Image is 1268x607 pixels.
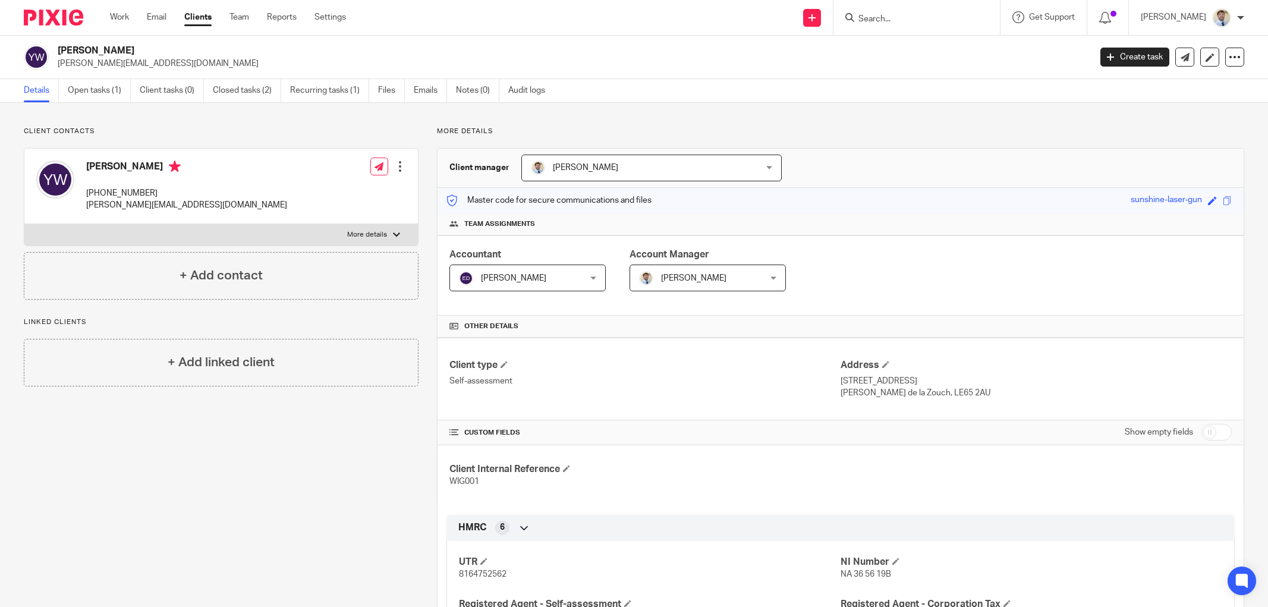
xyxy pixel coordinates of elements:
a: Details [24,79,59,102]
a: Audit logs [508,79,554,102]
span: HMRC [458,521,486,534]
input: Search [857,14,964,25]
h4: + Add contact [180,266,263,285]
p: [PERSON_NAME] de la Zouch, LE65 2AU [841,387,1232,399]
a: Reports [267,11,297,23]
span: [PERSON_NAME] [661,274,726,282]
a: Settings [314,11,346,23]
h4: + Add linked client [168,353,275,372]
span: Get Support [1029,13,1075,21]
p: Linked clients [24,317,419,327]
img: svg%3E [459,271,473,285]
span: Team assignments [464,219,535,229]
span: WIG001 [449,477,479,486]
p: [PERSON_NAME][EMAIL_ADDRESS][DOMAIN_NAME] [86,199,287,211]
h3: Client manager [449,162,509,174]
label: Show empty fields [1125,426,1193,438]
h2: [PERSON_NAME] [58,45,877,57]
span: 6 [500,521,505,533]
a: Create task [1100,48,1169,67]
h4: Client Internal Reference [449,463,841,476]
p: More details [347,230,387,240]
p: [PERSON_NAME] [1141,11,1206,23]
a: Closed tasks (2) [213,79,281,102]
span: [PERSON_NAME] [553,163,618,172]
p: Master code for secure communications and files [446,194,652,206]
a: Files [378,79,405,102]
span: [PERSON_NAME] [481,274,546,282]
a: Client tasks (0) [140,79,204,102]
span: 8164752562 [459,570,506,578]
a: Notes (0) [456,79,499,102]
span: Account Manager [630,250,709,259]
p: Client contacts [24,127,419,136]
span: Accountant [449,250,501,259]
a: Email [147,11,166,23]
a: Team [229,11,249,23]
h4: Address [841,359,1232,372]
p: More details [437,127,1244,136]
h4: [PERSON_NAME] [86,161,287,175]
img: 1693835698283.jfif [531,161,545,175]
h4: NI Number [841,556,1222,568]
a: Emails [414,79,447,102]
img: Pixie [24,10,83,26]
img: 1693835698283.jfif [639,271,653,285]
i: Primary [169,161,181,172]
span: Other details [464,322,518,331]
h4: UTR [459,556,841,568]
div: sunshine-laser-gun [1131,194,1202,207]
img: svg%3E [36,161,74,199]
p: Self-assessment [449,375,841,387]
p: [PHONE_NUMBER] [86,187,287,199]
h4: CUSTOM FIELDS [449,428,841,438]
span: NA 36 56 19B [841,570,891,578]
a: Recurring tasks (1) [290,79,369,102]
img: svg%3E [24,45,49,70]
a: Open tasks (1) [68,79,131,102]
img: 1693835698283.jfif [1212,8,1231,27]
h4: Client type [449,359,841,372]
p: [PERSON_NAME][EMAIL_ADDRESS][DOMAIN_NAME] [58,58,1083,70]
p: [STREET_ADDRESS] [841,375,1232,387]
a: Work [110,11,129,23]
a: Clients [184,11,212,23]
